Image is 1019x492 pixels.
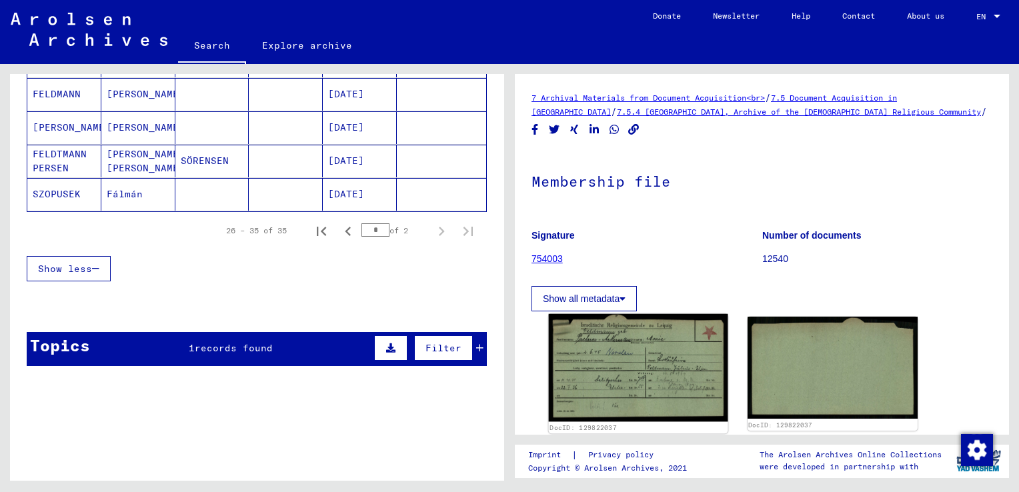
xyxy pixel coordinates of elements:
a: DocID: 129822037 [550,423,617,431]
img: 002.jpg [748,317,918,419]
mat-cell: [PERSON_NAME] [PERSON_NAME] [101,145,175,177]
mat-cell: FELDMANN [27,78,101,111]
button: Filter [414,335,473,361]
button: Previous page [335,217,361,244]
font: of 2 [389,225,408,235]
span: EN [976,12,991,21]
a: 754003 [532,253,563,264]
a: Privacy policy [578,448,670,462]
span: records found [195,342,273,354]
a: 7 Archival Materials from Document Acquisition<br> [532,93,765,103]
button: Copy link [627,121,641,138]
span: Filter [425,342,461,354]
a: 7.5.4 [GEOGRAPHIC_DATA], Archive of the [DEMOGRAPHIC_DATA] Religious Community [617,107,981,117]
div: 26 – 35 of 35 [226,225,287,237]
button: Share on Xing [568,121,582,138]
mat-cell: [DATE] [323,145,397,177]
mat-cell: [DATE] [323,111,397,144]
mat-cell: FELDTMANN PERSEN [27,145,101,177]
button: Show all metadata [532,286,637,311]
mat-cell: [PERSON_NAME] [27,111,101,144]
mat-cell: [DATE] [323,178,397,211]
div: Topics [30,333,90,357]
mat-cell: SZOPUSEK [27,178,101,211]
button: Share on LinkedIn [588,121,602,138]
button: Next page [428,217,455,244]
img: Zustimmung ändern [961,434,993,466]
font: | [572,448,578,462]
button: Share on Facebook [528,121,542,138]
b: Signature [532,230,575,241]
span: / [765,91,771,103]
mat-cell: Fálmán [101,178,175,211]
button: First page [308,217,335,244]
p: 12540 [762,252,992,266]
h1: Membership file [532,151,992,209]
button: Last page [455,217,481,244]
mat-cell: [DATE] [323,78,397,111]
a: Search [178,29,246,64]
a: Explore archive [246,29,368,61]
img: 001.jpg [549,314,728,422]
p: Copyright © Arolsen Archives, 2021 [528,462,687,474]
button: Show less [27,256,111,281]
button: Share on WhatsApp [608,121,622,138]
a: DocID: 129822037 [748,421,812,429]
button: Share on Twitter [548,121,562,138]
b: Number of documents [762,230,862,241]
mat-cell: [PERSON_NAME] [101,111,175,144]
img: yv_logo.png [954,444,1004,477]
mat-cell: [PERSON_NAME] [101,78,175,111]
a: Imprint [528,448,572,462]
mat-cell: SÖRENSEN [175,145,249,177]
span: / [611,105,617,117]
span: / [981,105,987,117]
font: Show all metadata [543,293,620,304]
p: were developed in partnership with [760,461,942,473]
span: Show less [38,263,92,275]
span: 1 [189,342,195,354]
p: The Arolsen Archives Online Collections [760,449,942,461]
img: Arolsen_neg.svg [11,13,167,46]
